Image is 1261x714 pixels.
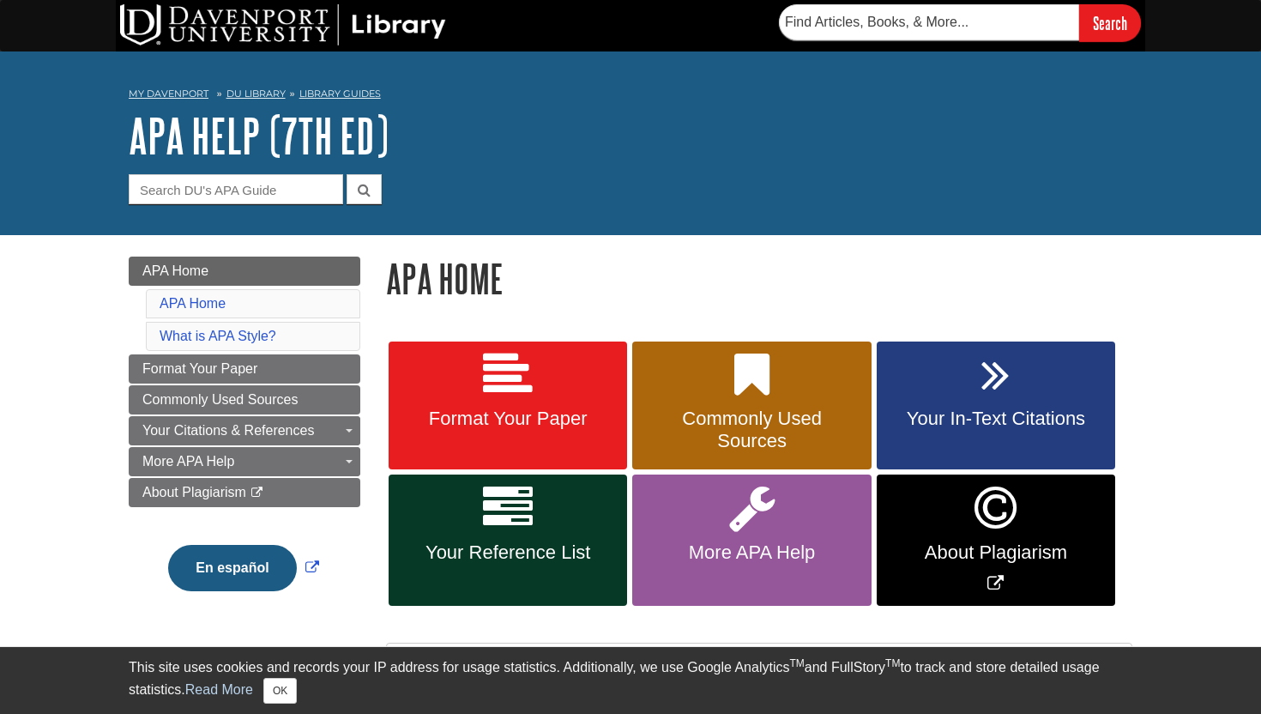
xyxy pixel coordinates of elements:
[129,385,360,414] a: Commonly Used Sources
[250,487,264,499] i: This link opens in a new window
[632,342,871,470] a: Commonly Used Sources
[142,423,314,438] span: Your Citations & References
[389,475,627,606] a: Your Reference List
[160,296,226,311] a: APA Home
[160,329,276,343] a: What is APA Style?
[164,560,323,575] a: Link opens in new window
[185,682,253,697] a: Read More
[129,109,389,162] a: APA Help (7th Ed)
[389,342,627,470] a: Format Your Paper
[120,4,446,45] img: DU Library
[142,454,234,469] span: More APA Help
[877,342,1115,470] a: Your In-Text Citations
[263,678,297,704] button: Close
[645,542,858,564] span: More APA Help
[387,644,1131,689] h2: What is APA Style?
[401,542,614,564] span: Your Reference List
[789,657,804,669] sup: TM
[401,408,614,430] span: Format Your Paper
[386,257,1132,300] h1: APA Home
[142,361,257,376] span: Format Your Paper
[226,88,286,100] a: DU Library
[129,416,360,445] a: Your Citations & References
[129,447,360,476] a: More APA Help
[129,257,360,620] div: Guide Page Menu
[168,545,296,591] button: En español
[129,657,1132,704] div: This site uses cookies and records your IP address for usage statistics. Additionally, we use Goo...
[142,263,208,278] span: APA Home
[129,87,208,101] a: My Davenport
[142,392,298,407] span: Commonly Used Sources
[885,657,900,669] sup: TM
[299,88,381,100] a: Library Guides
[129,354,360,384] a: Format Your Paper
[890,408,1102,430] span: Your In-Text Citations
[890,542,1102,564] span: About Plagiarism
[632,475,871,606] a: More APA Help
[129,257,360,286] a: APA Home
[877,475,1115,606] a: Link opens in new window
[129,478,360,507] a: About Plagiarism
[129,82,1132,110] nav: breadcrumb
[779,4,1141,41] form: Searches DU Library's articles, books, and more
[129,174,343,204] input: Search DU's APA Guide
[142,485,246,499] span: About Plagiarism
[779,4,1079,40] input: Find Articles, Books, & More...
[1079,4,1141,41] input: Search
[645,408,858,452] span: Commonly Used Sources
